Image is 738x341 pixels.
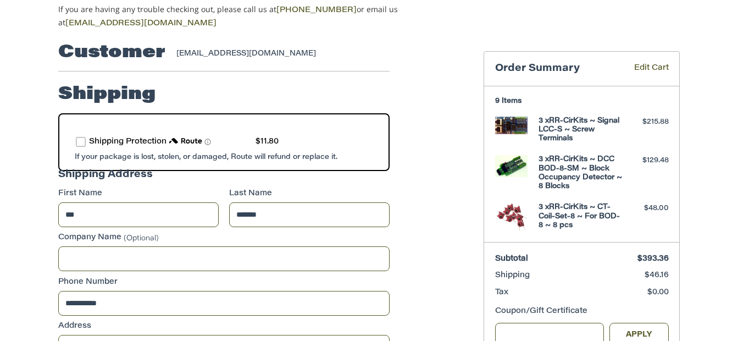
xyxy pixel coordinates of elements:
span: $0.00 [647,289,669,296]
span: If your package is lost, stolen, or damaged, Route will refund or replace it. [75,153,337,161]
a: [EMAIL_ADDRESS][DOMAIN_NAME] [65,20,217,28]
span: Learn more [204,139,211,145]
span: $393.36 [637,255,669,263]
span: Subtotal [495,255,528,263]
label: Last Name [229,188,390,200]
div: $11.80 [256,136,279,148]
h3: 9 Items [495,97,669,106]
a: [PHONE_NUMBER] [276,7,357,14]
div: $129.48 [625,155,669,166]
label: First Name [58,188,219,200]
label: Phone Number [58,277,390,288]
h3: Order Summary [495,63,618,75]
span: Tax [495,289,508,296]
label: Address [58,321,390,332]
small: (Optional) [124,235,159,242]
h4: 3 x RR-CirKits ~ Signal LCC-S ~ Screw Terminals [539,117,623,144]
label: Company Name [58,232,390,244]
span: Shipping Protection [89,138,167,146]
div: $48.00 [625,203,669,214]
span: $46.16 [645,272,669,279]
h2: Customer [58,42,165,64]
div: route shipping protection selector element [76,131,372,153]
a: Edit Cart [618,63,669,75]
h4: 3 x RR-CirKits ~ DCC BOD-8-SM ~ Block Occupancy Detector ~ 8 Blocks [539,155,623,191]
h2: Shipping [58,84,156,106]
h4: 3 x RR-CirKits ~ CT-Coil-Set-8 ~ For BOD-8 ~ 8 pcs [539,203,623,230]
span: Shipping [495,272,530,279]
div: Coupon/Gift Certificate [495,306,669,317]
legend: Shipping Address [58,168,153,188]
p: If you are having any trouble checking out, please call us at or email us at [58,3,432,30]
div: [EMAIL_ADDRESS][DOMAIN_NAME] [176,48,379,59]
div: $215.88 [625,117,669,128]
